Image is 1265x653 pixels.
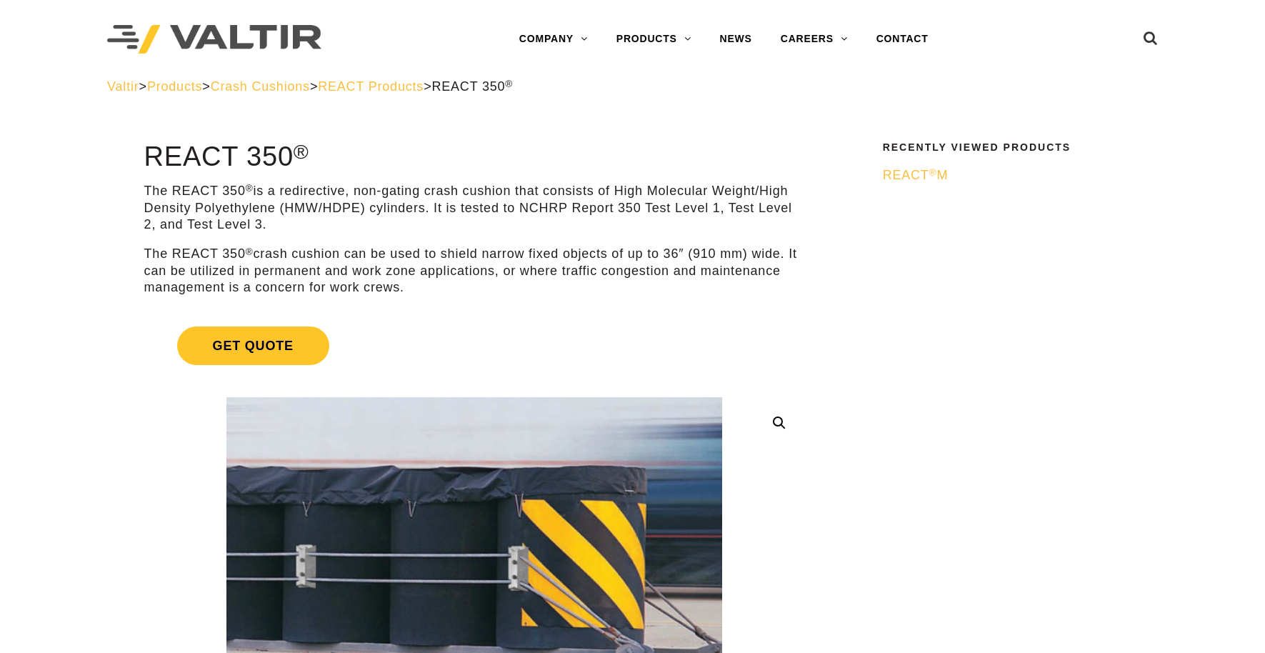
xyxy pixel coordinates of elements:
[177,326,329,365] span: Get Quote
[431,79,513,94] span: REACT 350
[883,168,949,182] span: REACT M
[144,309,805,382] a: Get Quote
[602,25,706,54] a: PRODUCTS
[706,25,766,54] a: NEWS
[246,246,254,257] sup: ®
[883,167,1149,184] a: REACT®M
[107,25,321,54] img: Valtir
[883,142,1149,153] h2: Recently Viewed Products
[246,183,254,194] sup: ®
[505,79,513,89] sup: ®
[505,25,602,54] a: COMPANY
[318,79,424,94] a: REACT Products
[107,79,139,94] a: Valtir
[144,142,805,172] h1: REACT 350
[147,79,202,94] a: Products
[862,25,943,54] a: CONTACT
[929,167,937,178] sup: ®
[211,79,310,94] a: Crash Cushions
[294,140,309,163] sup: ®
[144,183,805,233] p: The REACT 350 is a redirective, non-gating crash cushion that consists of High Molecular Weight/H...
[766,25,862,54] a: CAREERS
[107,79,1158,95] div: > > > >
[144,246,805,296] p: The REACT 350 crash cushion can be used to shield narrow fixed objects of up to 36″ (910 mm) wide...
